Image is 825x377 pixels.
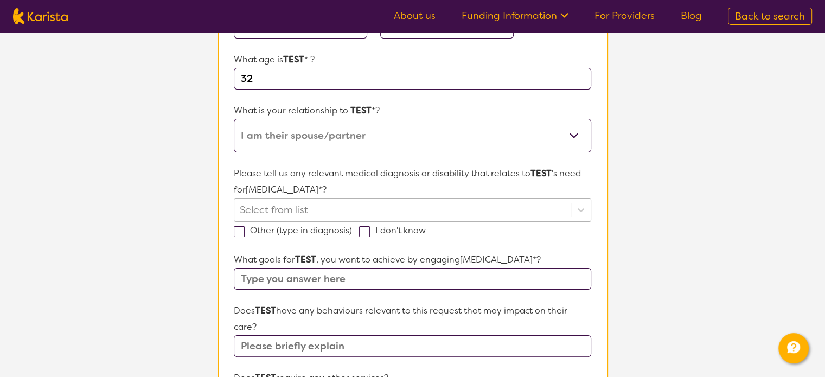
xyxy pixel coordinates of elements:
[234,165,591,198] p: Please tell us any relevant medical diagnosis or disability that relates to 's need for [MEDICAL_...
[594,9,655,22] a: For Providers
[735,10,805,23] span: Back to search
[234,52,591,68] p: What age is * ?
[234,252,591,268] p: What goals for , you want to achieve by engaging [MEDICAL_DATA] *?
[13,8,68,24] img: Karista logo
[530,168,552,179] strong: TEST
[295,254,316,265] strong: TEST
[234,103,591,119] p: What is your relationship to *?
[234,225,359,236] label: Other (type in diagnosis)
[350,105,372,116] strong: TEST
[728,8,812,25] a: Back to search
[394,9,436,22] a: About us
[359,225,433,236] label: I don't know
[234,303,591,335] p: Does have any behaviours relevant to this request that may impact on their care?
[255,305,276,316] strong: TEST
[778,333,809,363] button: Channel Menu
[234,335,591,357] input: Please briefly explain
[283,54,304,65] strong: TEST
[234,268,591,290] input: Type you answer here
[234,68,591,90] input: Type here
[462,9,568,22] a: Funding Information
[681,9,702,22] a: Blog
